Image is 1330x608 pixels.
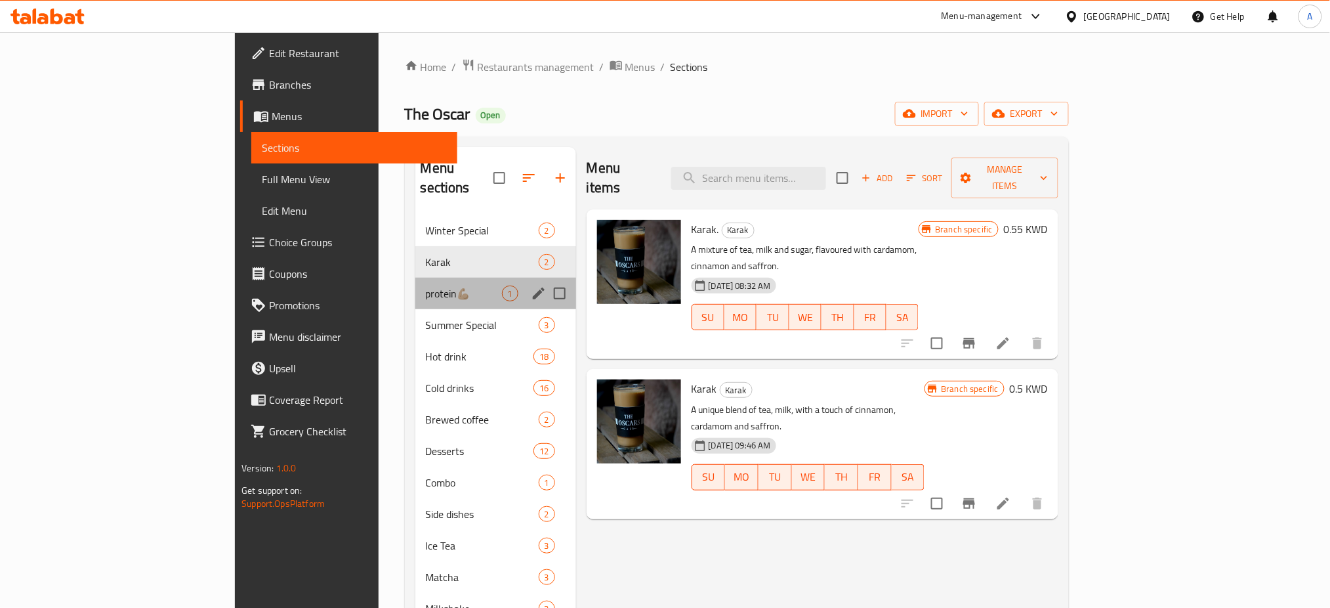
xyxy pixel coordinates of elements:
div: Winter Special [426,223,539,238]
div: items [533,443,554,459]
span: 3 [539,571,554,584]
div: Ice Tea3 [415,530,576,561]
button: TU [757,304,789,330]
div: Combo1 [415,467,576,498]
div: Karak [722,223,755,238]
span: Version: [241,460,274,477]
button: SU [692,304,724,330]
button: FR [858,464,892,490]
a: Edit Menu [251,195,457,227]
button: Sort [904,168,946,188]
input: search [671,167,826,190]
span: TH [830,467,853,487]
span: [DATE] 08:32 AM [703,280,776,292]
button: TU [759,464,792,490]
button: delete [1022,488,1053,519]
div: items [539,569,555,585]
span: 16 [534,382,554,395]
img: Karak. [597,220,681,304]
span: SU [697,308,719,327]
button: Add section [545,162,576,194]
p: A mixture of tea, milk and sugar, flavoured with cardamom, cinnamon and saffron. [692,242,919,274]
span: Desserts [426,443,534,459]
div: Open [476,108,506,123]
span: Hot drink [426,349,534,364]
button: MO [725,464,759,490]
a: Grocery Checklist [240,416,457,447]
button: export [984,102,1069,126]
span: WE [795,308,816,327]
div: Hot drink18 [415,341,576,372]
button: WE [792,464,825,490]
span: Upsell [269,360,447,376]
span: Select section [829,164,856,192]
span: Full Menu View [262,171,447,187]
div: Cold drinks16 [415,372,576,404]
img: Karak [597,380,681,464]
h6: 0.55 KWD [1004,220,1048,238]
div: items [533,380,554,396]
button: Branch-specific-item [953,328,985,359]
div: items [539,223,555,238]
span: Karak [720,383,752,398]
a: Menu disclaimer [240,321,457,353]
button: edit [529,284,549,303]
li: / [661,59,665,75]
span: 18 [534,351,554,363]
span: 3 [539,540,554,552]
span: Brewed coffee [426,412,539,427]
span: 2 [539,225,554,237]
h6: 0.5 KWD [1010,380,1048,398]
span: TH [827,308,848,327]
span: 2 [539,256,554,269]
div: items [539,412,555,427]
a: Coverage Report [240,384,457,416]
span: TU [764,467,787,487]
a: Branches [240,69,457,100]
span: 2 [539,508,554,521]
span: 1.0.0 [276,460,297,477]
span: 12 [534,445,554,458]
a: Choice Groups [240,227,457,258]
div: items [539,506,555,522]
div: items [539,475,555,490]
span: Sort [907,171,943,186]
span: Manage items [962,162,1048,194]
a: Full Menu View [251,163,457,195]
div: Side dishes [426,506,539,522]
a: Promotions [240,290,457,321]
div: Matcha [426,569,539,585]
span: SU [697,467,720,487]
span: Select to update [923,330,951,357]
span: Add [860,171,895,186]
button: Manage items [951,158,1058,198]
span: Menus [625,59,655,75]
span: A [1308,9,1313,24]
span: Ice Tea [426,538,539,554]
div: Brewed coffee2 [415,404,576,435]
span: MO [730,308,751,327]
span: Cold drinks [426,380,534,396]
span: Branch specific [936,383,1003,395]
span: Karak [426,254,539,270]
span: protein💪🏼 [426,286,502,301]
div: Matcha3 [415,561,576,593]
div: items [533,349,554,364]
span: Add item [856,168,898,188]
span: Summer Special [426,317,539,333]
button: SA [892,464,925,490]
span: export [995,106,1058,122]
span: Karak [722,223,754,238]
span: Choice Groups [269,234,447,250]
span: Menus [272,108,447,124]
li: / [600,59,604,75]
a: Menus [610,58,655,76]
div: items [539,538,555,554]
span: Get support on: [241,482,302,499]
a: Sections [251,132,457,163]
span: Coupons [269,266,447,282]
button: FR [854,304,886,330]
a: Support.OpsPlatform [241,495,325,512]
span: Karak [692,379,717,399]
